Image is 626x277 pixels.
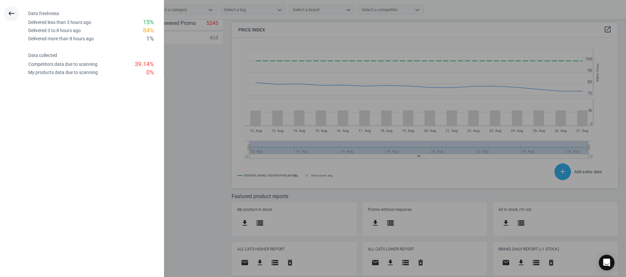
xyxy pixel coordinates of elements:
[28,61,97,67] div: Competitors data due to scanning
[146,68,154,77] div: 0 %
[146,35,154,43] div: 1 %
[599,255,615,270] div: Open Intercom Messenger
[28,69,98,76] div: My products data due to scanning
[143,18,154,27] div: 15 %
[28,28,81,34] div: Delivered 3 to 8 hours ago
[28,53,164,58] h4: Data collected
[8,9,15,17] i: keyboard_backspace
[4,6,19,21] button: keyboard_backspace
[28,11,164,16] h4: Data freshness
[135,60,154,68] div: 39.14 %
[28,36,94,42] div: Delivered more than 8 hours ago
[28,19,91,26] div: Delivered less than 3 hours ago
[143,27,154,35] div: 84 %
